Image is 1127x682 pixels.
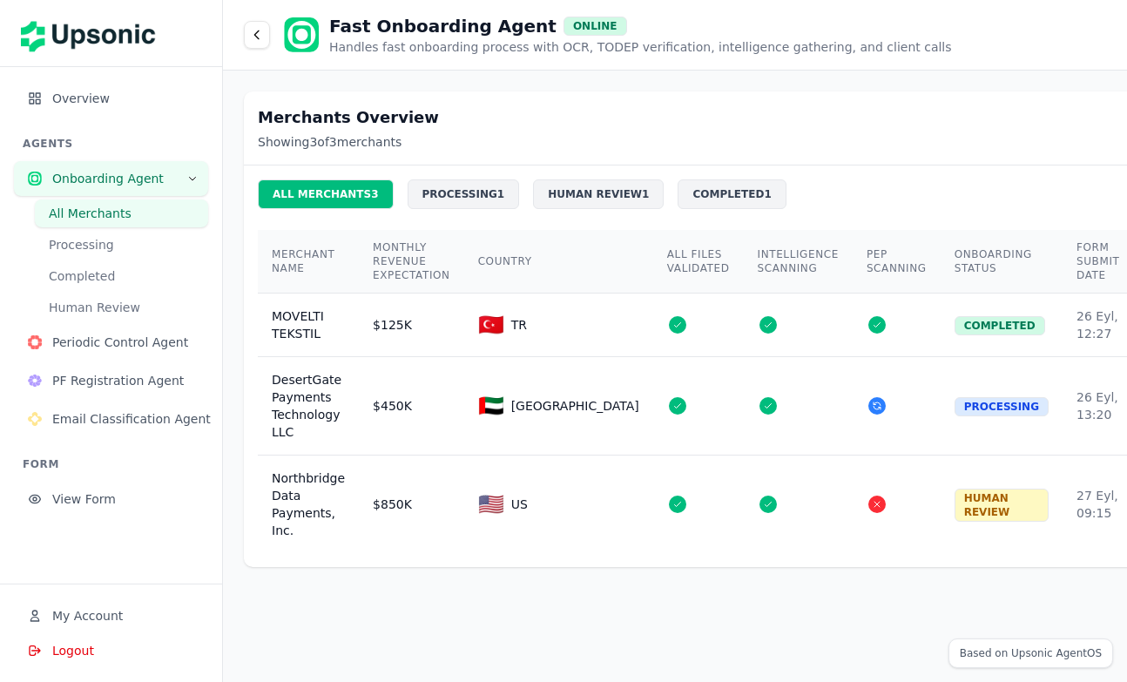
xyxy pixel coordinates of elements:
[52,90,194,107] span: Overview
[678,179,786,209] div: COMPLETED 1
[359,230,464,294] th: MONTHLY REVENUE EXPECTATION
[284,17,319,52] img: Onboarding Agent
[853,230,941,294] th: PEP SCANNING
[14,633,208,668] button: Logout
[35,236,208,253] a: Processing
[258,179,394,209] div: ALL MERCHANTS 3
[272,307,345,342] div: MOVELTI TEKSTIL
[14,161,208,196] button: Onboarding Agent
[14,325,208,360] button: Periodic Control Agent
[35,231,208,259] button: Processing
[28,335,42,349] img: Periodic Control Agent
[373,496,450,513] div: $850K
[955,316,1045,335] div: COMPLETED
[408,179,520,209] div: PROCESSING 1
[14,92,208,109] a: Overview
[14,482,208,517] button: View Form
[533,179,664,209] div: HUMAN REVIEW 1
[511,496,528,513] span: US
[955,489,1049,522] div: HUMAN REVIEW
[478,490,504,518] span: 🇺🇸
[14,413,208,429] a: Email Classification AgentEmail Classification Agent
[35,294,208,321] button: Human Review
[35,199,208,227] button: All Merchants
[14,363,208,398] button: PF Registration Agent
[23,457,208,471] h3: FORM
[511,316,527,334] span: TR
[52,334,194,351] span: Periodic Control Agent
[1076,388,1119,423] div: 26 Eyl, 13:20
[14,375,208,391] a: PF Registration AgentPF Registration Agent
[258,230,359,294] th: MERCHANT NAME
[35,262,208,290] button: Completed
[1076,487,1119,522] div: 27 Eyl, 09:15
[653,230,744,294] th: ALL FILES VALIDATED
[373,316,450,334] div: $125K
[14,336,208,353] a: Periodic Control AgentPeriodic Control Agent
[329,14,557,38] h1: Fast Onboarding Agent
[52,170,180,187] span: Onboarding Agent
[272,371,345,441] div: DesertGate Payments Technology LLC
[52,607,123,625] span: My Account
[52,642,94,659] span: Logout
[35,299,208,315] a: Human Review
[23,137,208,151] h3: AGENTS
[14,610,208,626] a: My Account
[563,17,627,36] div: ONLINE
[955,397,1049,416] div: PROCESSING
[14,81,208,116] button: Overview
[35,267,208,284] a: Completed
[52,490,194,508] span: View Form
[14,598,208,633] button: My Account
[28,374,42,388] img: PF Registration Agent
[511,397,639,415] span: [GEOGRAPHIC_DATA]
[28,172,42,186] img: Onboarding Agent
[744,230,853,294] th: INTELLIGENCE SCANNING
[373,397,450,415] div: $450K
[272,469,345,539] div: Northbridge Data Payments, Inc.
[478,311,504,339] span: 🇹🇷
[35,205,208,221] a: All Merchants
[14,402,208,436] button: Email Classification Agent
[52,372,194,389] span: PF Registration Agent
[28,412,42,426] img: Email Classification Agent
[464,230,653,294] th: COUNTRY
[941,230,1063,294] th: ONBOARDING STATUS
[52,410,211,428] span: Email Classification Agent
[1076,307,1119,342] div: 26 Eyl, 12:27
[21,9,167,57] img: Upsonic
[329,38,952,56] p: Handles fast onboarding process with OCR, TODEP verification, intelligence gathering, and client ...
[14,493,208,510] a: View Form
[478,392,504,420] span: 🇦🇪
